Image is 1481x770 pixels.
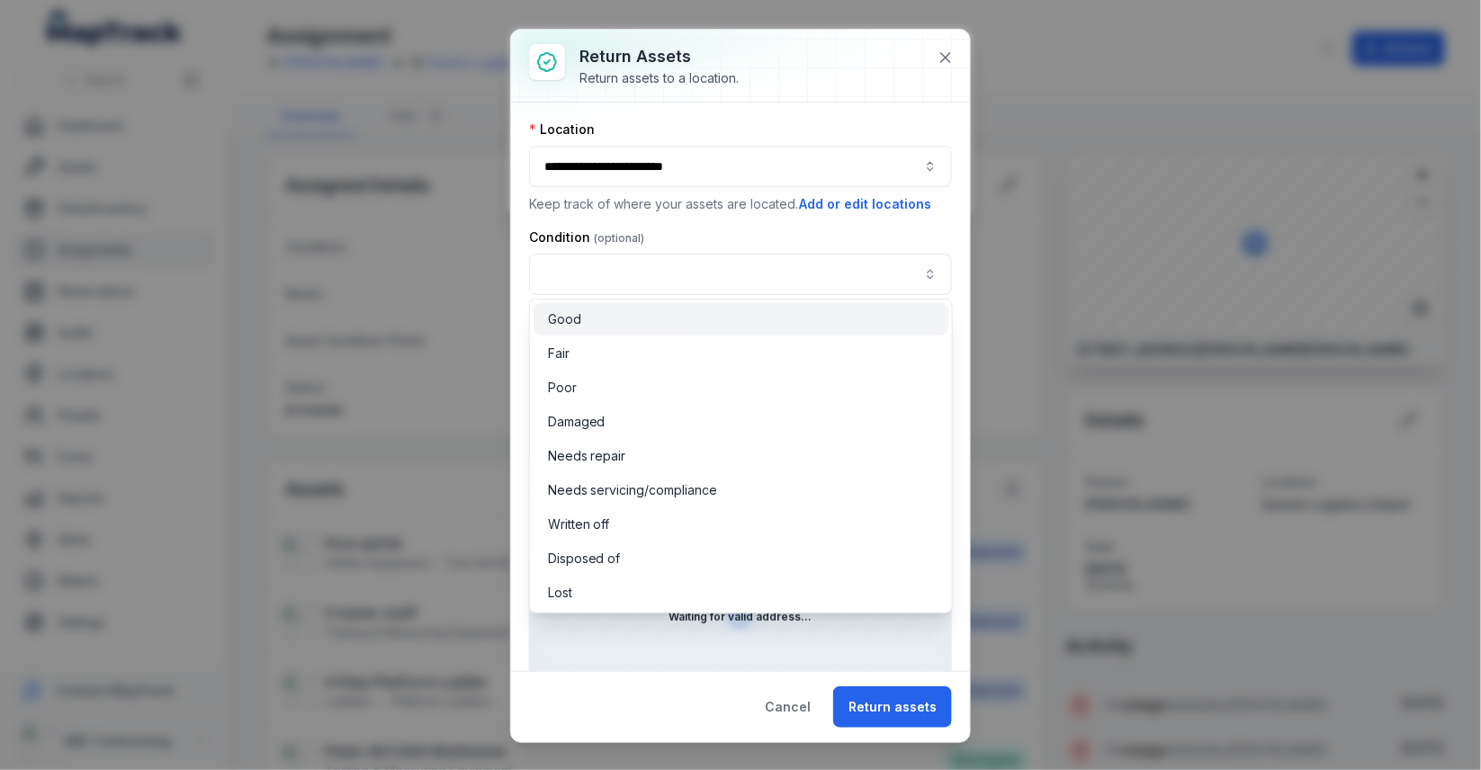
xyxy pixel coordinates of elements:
span: Needs repair [548,447,626,465]
span: Written off [548,515,610,533]
span: Needs servicing/compliance [548,481,718,499]
span: Damaged [548,413,606,431]
span: Lost [548,584,572,602]
span: Good [548,310,581,328]
span: Fair [548,345,570,363]
span: Poor [548,379,577,397]
span: Disposed of [548,550,621,568]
